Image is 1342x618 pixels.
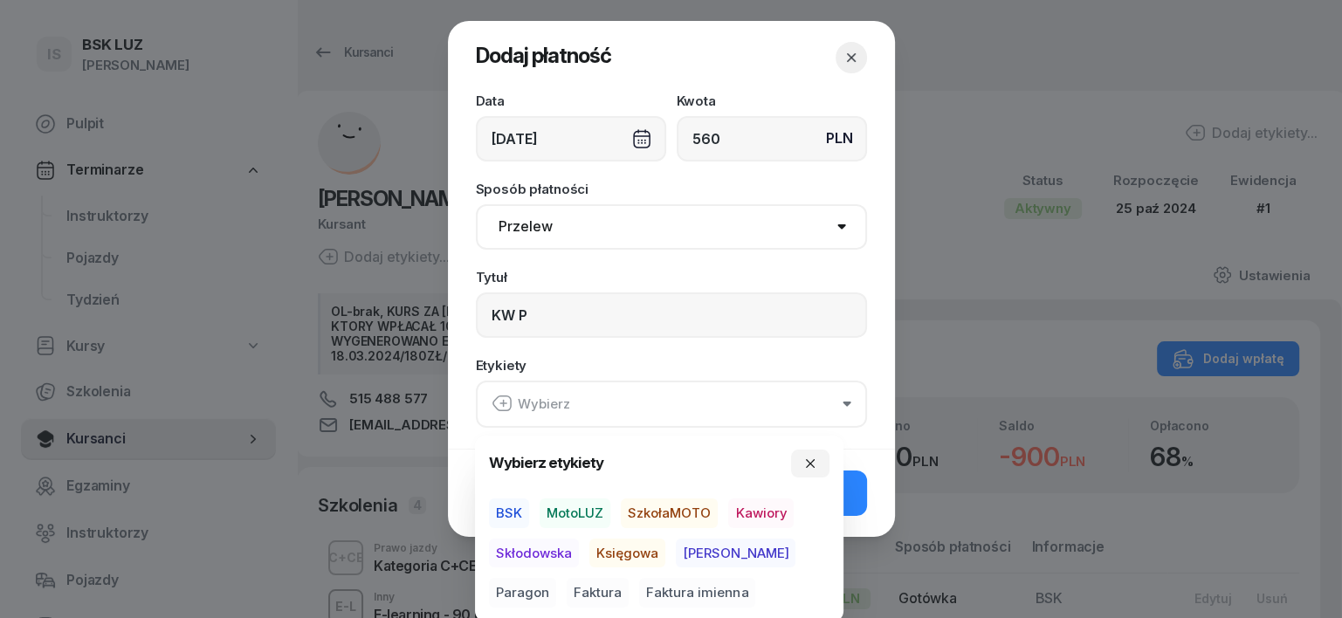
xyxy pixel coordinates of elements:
[476,292,867,338] input: Np. zaliczka, pierwsza rata...
[621,498,718,528] button: SzkołaMOTO
[489,539,579,568] button: Skłodowska
[540,498,610,528] button: MotoLUZ
[489,578,556,608] button: Paragon
[489,498,529,528] button: BSK
[677,116,867,161] input: 0
[676,539,795,568] button: [PERSON_NAME]
[476,43,611,68] span: Dodaj płatność
[728,498,794,528] button: Kawiory
[567,578,629,608] button: Faktura
[589,539,665,568] button: Księgowa
[492,393,570,415] div: Wybierz
[476,381,867,428] button: Wybierz
[639,578,755,608] button: Faktura imienna
[489,451,603,475] h4: Wybierz etykiety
